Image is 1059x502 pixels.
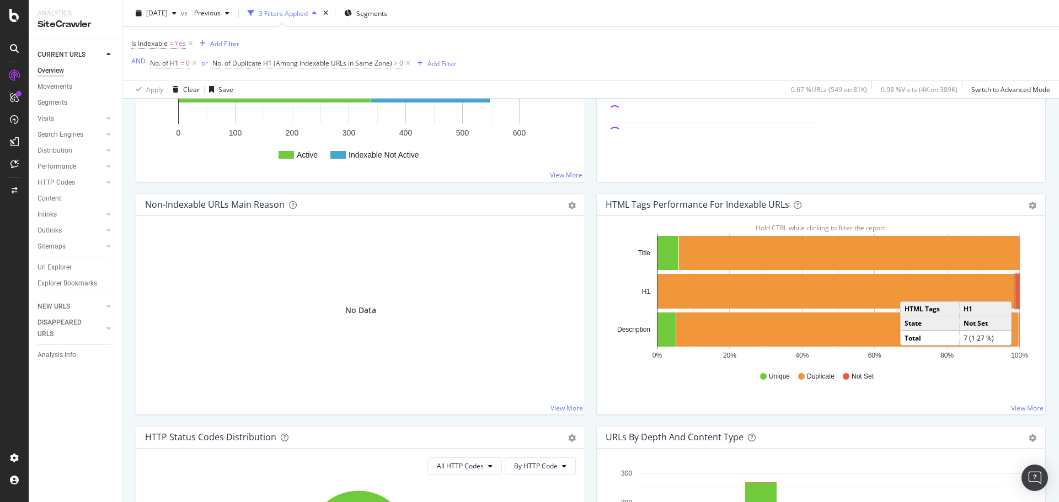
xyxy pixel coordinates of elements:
[38,301,70,312] div: NEW URLS
[1021,465,1048,491] div: Open Intercom Messenger
[940,352,954,359] text: 80%
[286,128,299,137] text: 200
[513,128,526,137] text: 600
[505,457,576,475] button: By HTTP Code
[212,58,392,68] span: No. of Duplicate H1 (Among Indexable URLs in Same Zone)
[723,352,736,359] text: 20%
[38,349,114,361] a: Analysis Info
[131,39,168,48] span: Is Indexable
[38,65,114,77] a: Overview
[210,39,239,48] div: Add Filter
[145,1,572,173] div: A chart.
[243,4,321,22] button: 3 Filters Applied
[150,58,179,68] span: No. of H1
[38,317,93,340] div: DISAPPEARED URLS
[169,39,173,48] span: =
[321,8,330,19] div: times
[183,84,200,94] div: Clear
[606,431,744,442] div: URLs by Depth and Content Type
[145,431,276,442] div: HTTP Status Codes Distribution
[297,150,318,159] text: Active
[38,97,67,109] div: Segments
[1029,434,1036,442] div: gear
[642,288,651,295] text: H1
[568,202,576,209] div: gear
[38,49,103,61] a: CURRENT URLS
[38,129,103,141] a: Search Engines
[1011,352,1028,359] text: 100%
[38,262,114,273] a: Url Explorer
[186,56,190,71] span: 0
[131,80,163,98] button: Apply
[959,331,1011,345] td: 7 (1.27 %)
[38,278,97,289] div: Explorer Bookmarks
[550,170,582,180] a: View More
[456,128,469,137] text: 500
[38,209,103,220] a: Inlinks
[146,84,163,94] div: Apply
[343,128,356,137] text: 300
[131,56,146,66] button: AND
[38,9,113,18] div: Analytics
[427,457,502,475] button: All HTTP Codes
[868,352,881,359] text: 60%
[437,461,484,471] span: All HTTP Codes
[168,80,200,98] button: Clear
[176,128,181,137] text: 0
[38,209,57,220] div: Inlinks
[1029,202,1036,209] div: gear
[201,58,208,68] button: or
[852,372,874,381] span: Not Set
[652,352,662,359] text: 0%
[38,113,103,125] a: Visits
[394,58,398,68] span: >
[356,8,387,18] span: Segments
[901,316,959,331] td: State
[38,18,113,31] div: SiteCrawler
[146,8,168,18] span: 2025 Sep. 4th
[349,150,419,159] text: Indexable Not Active
[131,4,181,22] button: [DATE]
[38,97,114,109] a: Segments
[38,193,61,204] div: Content
[959,316,1011,331] td: Not Set
[38,145,72,156] div: Distribution
[38,161,76,172] div: Performance
[345,305,376,316] div: No Data
[145,199,285,210] div: Non-Indexable URLs Main Reason
[38,193,114,204] a: Content
[38,301,103,312] a: NEW URLS
[38,161,103,172] a: Performance
[38,262,72,273] div: Url Explorer
[38,225,62,236] div: Outlinks
[38,241,66,252] div: Sitemaps
[399,128,413,137] text: 400
[38,317,103,340] a: DISAPPEARED URLS
[807,372,835,381] span: Duplicate
[38,241,103,252] a: Sitemaps
[901,302,959,316] td: HTML Tags
[38,129,83,141] div: Search Engines
[606,234,1033,361] svg: A chart.
[190,8,221,18] span: Previous
[959,302,1011,316] td: H1
[1011,403,1044,413] a: View More
[621,469,632,477] text: 300
[180,58,184,68] span: =
[38,349,76,361] div: Analysis Info
[38,113,54,125] div: Visits
[175,36,186,51] span: Yes
[769,372,790,381] span: Unique
[413,57,457,70] button: Add Filter
[218,84,233,94] div: Save
[38,225,103,236] a: Outlinks
[617,326,650,333] text: Description
[881,84,958,94] div: 0.98 % Visits ( 4K on 389K )
[514,461,558,471] span: By HTTP Code
[568,434,576,442] div: gear
[791,84,867,94] div: 0.67 % URLs ( 549 on 81K )
[967,80,1050,98] button: Switch to Advanced Mode
[606,199,789,210] div: HTML Tags Performance for Indexable URLs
